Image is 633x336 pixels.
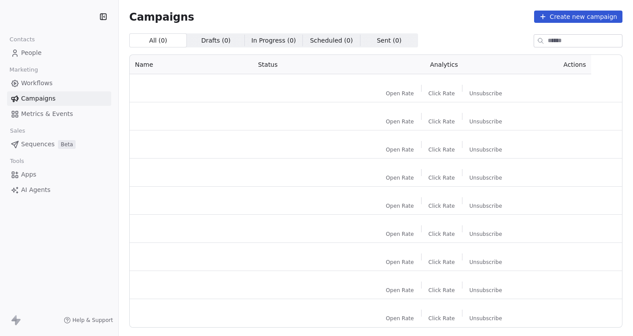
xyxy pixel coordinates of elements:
th: Status [253,55,365,74]
span: Beta [58,140,76,149]
th: Actions [523,55,591,74]
a: Help & Support [64,317,113,324]
span: Unsubscribe [469,287,502,294]
span: Unsubscribe [469,174,502,181]
span: Click Rate [429,118,455,125]
a: Apps [7,167,111,182]
span: Contacts [6,33,39,46]
span: Unsubscribe [469,315,502,322]
span: Workflows [21,79,53,88]
th: Name [130,55,253,74]
span: Open Rate [386,146,414,153]
span: Apps [21,170,36,179]
span: Click Rate [429,202,455,210]
a: Campaigns [7,91,111,106]
span: Click Rate [429,259,455,266]
span: AI Agents [21,185,51,195]
span: Metrics & Events [21,109,73,119]
span: Unsubscribe [469,90,502,97]
span: Unsubscribe [469,146,502,153]
span: Open Rate [386,259,414,266]
span: Campaigns [129,11,194,23]
span: Click Rate [429,315,455,322]
span: Sent ( 0 ) [377,36,401,45]
span: Marketing [6,63,42,76]
span: Click Rate [429,90,455,97]
span: People [21,48,42,58]
a: SequencesBeta [7,137,111,152]
button: Create new campaign [534,11,622,23]
span: Unsubscribe [469,231,502,238]
span: Drafts ( 0 ) [201,36,231,45]
span: Scheduled ( 0 ) [310,36,353,45]
span: Open Rate [386,315,414,322]
span: Tools [6,155,28,168]
span: Open Rate [386,90,414,97]
span: Unsubscribe [469,202,502,210]
span: Sales [6,124,29,137]
span: Help & Support [73,317,113,324]
span: Open Rate [386,174,414,181]
span: Click Rate [429,287,455,294]
span: Unsubscribe [469,118,502,125]
span: Click Rate [429,146,455,153]
span: In Progress ( 0 ) [251,36,296,45]
span: Open Rate [386,231,414,238]
span: Campaigns [21,94,55,103]
span: Unsubscribe [469,259,502,266]
span: Open Rate [386,202,414,210]
span: Sequences [21,140,55,149]
span: Click Rate [429,231,455,238]
a: AI Agents [7,183,111,197]
span: Click Rate [429,174,455,181]
span: Open Rate [386,118,414,125]
a: People [7,46,111,60]
a: Metrics & Events [7,107,111,121]
th: Analytics [365,55,523,74]
a: Workflows [7,76,111,90]
span: Open Rate [386,287,414,294]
